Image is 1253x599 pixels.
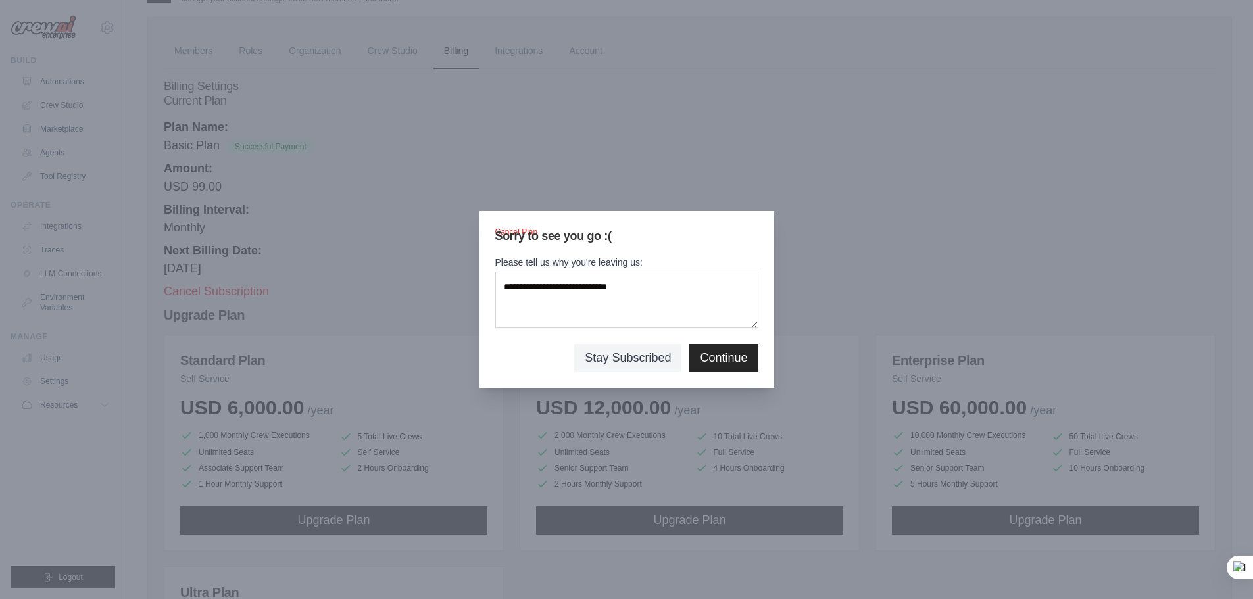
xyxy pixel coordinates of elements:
[495,227,758,245] h3: Sorry to see you go :(
[700,349,747,367] button: Continue
[958,70,1253,599] iframe: Chat Widget
[585,349,671,367] button: Stay Subscribed
[495,256,758,269] label: Please tell us why you're leaving us:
